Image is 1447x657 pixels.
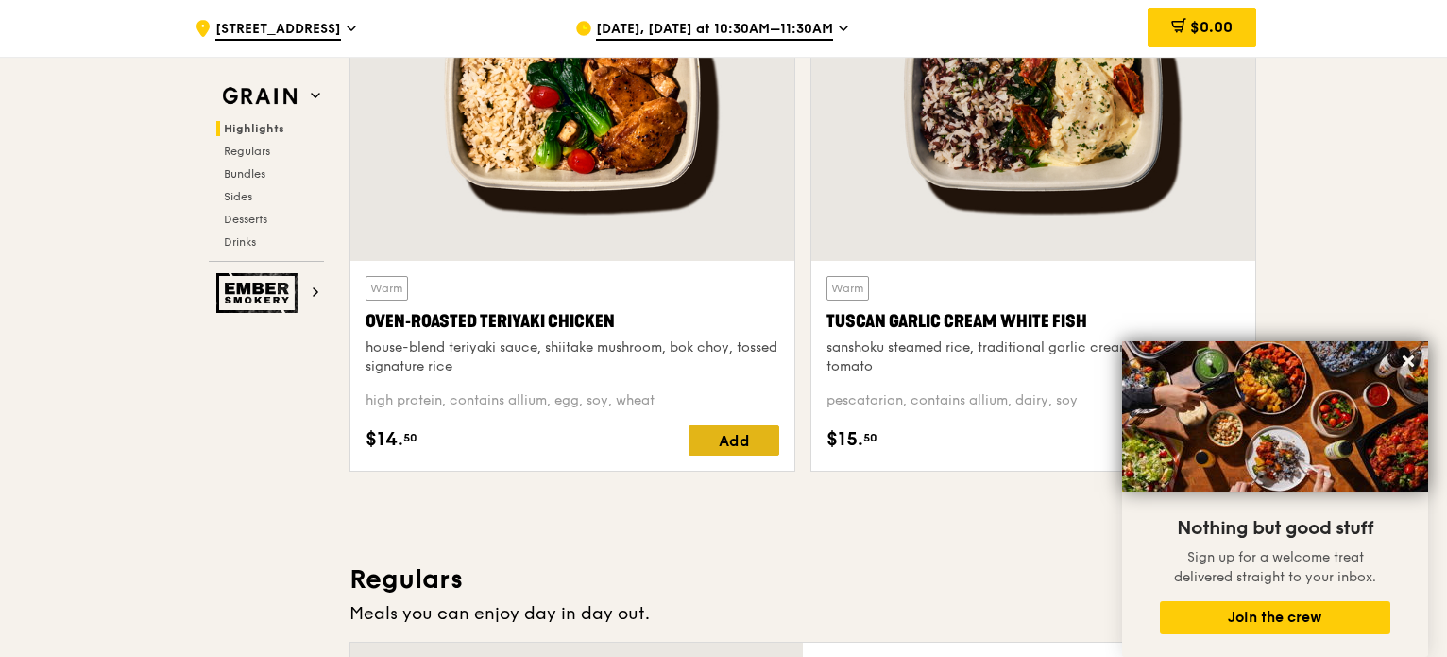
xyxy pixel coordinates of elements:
img: Ember Smokery web logo [216,273,303,313]
button: Join the crew [1160,601,1390,634]
span: $0.00 [1190,18,1233,36]
button: Close [1393,346,1423,376]
span: Drinks [224,235,256,249]
div: sanshoku steamed rice, traditional garlic cream sauce, sundried tomato [826,338,1240,376]
div: house-blend teriyaki sauce, shiitake mushroom, bok choy, tossed signature rice [366,338,779,376]
div: Warm [826,276,869,301]
img: Grain web logo [216,79,303,113]
span: Bundles [224,167,265,181]
span: Highlights [224,122,284,135]
span: 50 [863,430,877,445]
div: Oven‑Roasted Teriyaki Chicken [366,308,779,335]
span: $14. [366,425,403,454]
span: 50 [403,430,417,445]
div: Add [689,425,779,456]
span: Desserts [224,213,267,226]
div: Warm [366,276,408,301]
img: DSC07876-Edit02-Large.jpeg [1122,341,1428,492]
h3: Regulars [349,562,1256,596]
span: Nothing but good stuff [1177,517,1373,540]
div: Meals you can enjoy day in day out. [349,600,1256,627]
span: $15. [826,425,863,454]
span: [DATE], [DATE] at 10:30AM–11:30AM [596,20,833,41]
div: pescatarian, contains allium, dairy, soy [826,391,1240,410]
span: Sign up for a welcome treat delivered straight to your inbox. [1174,549,1376,585]
div: high protein, contains allium, egg, soy, wheat [366,391,779,410]
span: Sides [224,190,252,203]
span: [STREET_ADDRESS] [215,20,341,41]
span: Regulars [224,145,270,158]
div: Tuscan Garlic Cream White Fish [826,308,1240,335]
